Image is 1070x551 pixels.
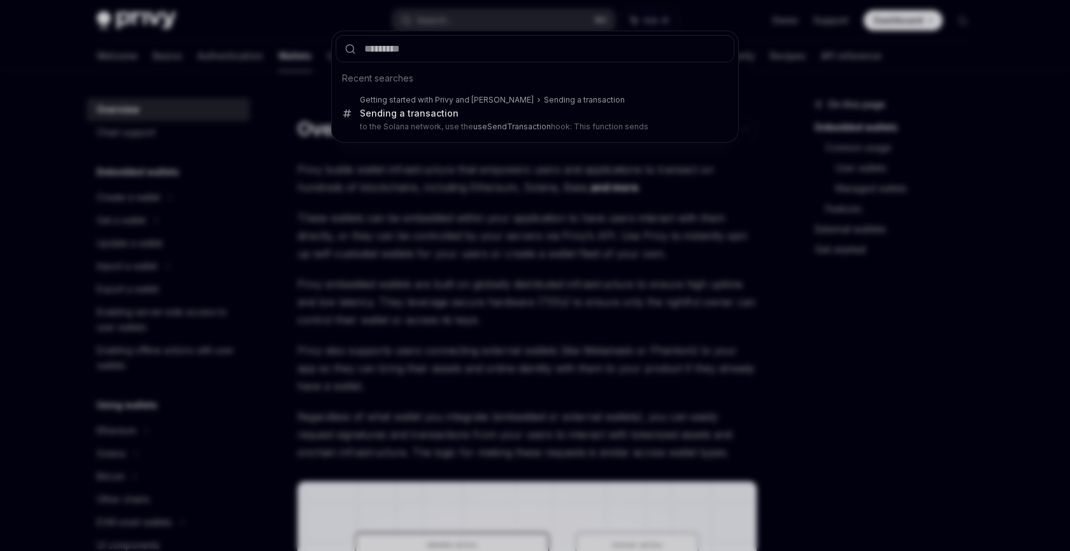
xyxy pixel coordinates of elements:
div: Sending a transaction [544,95,625,105]
p: to the Solana network, use the hook: This function sends [360,122,708,132]
span: Recent searches [342,72,413,85]
div: Sending a transaction [360,108,459,119]
div: Getting started with Privy and [PERSON_NAME] [360,95,534,105]
b: useSendTransaction [473,122,551,131]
